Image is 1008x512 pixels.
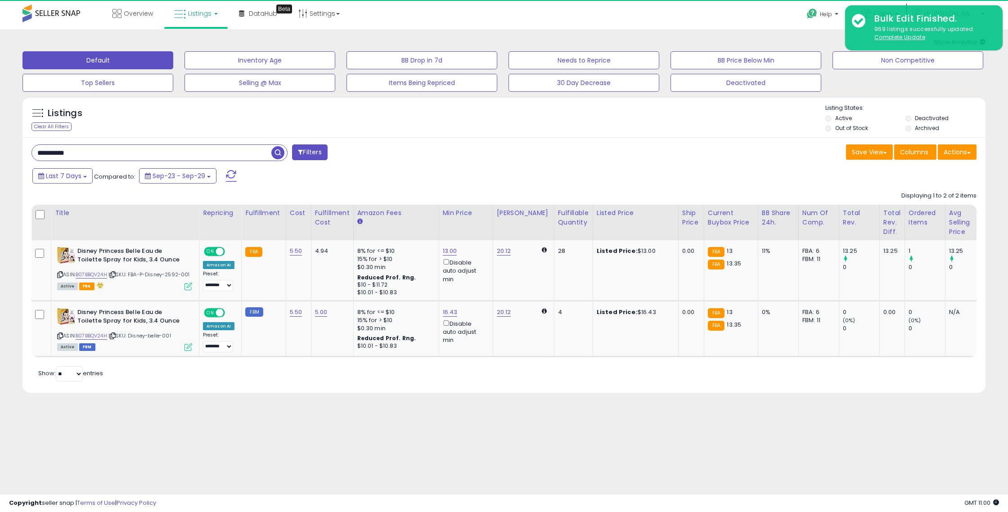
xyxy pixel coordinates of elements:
button: Columns [894,144,936,160]
span: All listings currently available for purchase on Amazon [57,343,78,351]
div: Preset: [203,271,234,291]
div: 15% for > $10 [357,316,432,324]
div: 0 [909,308,945,316]
span: Compared to: [94,172,135,181]
div: $10 - $11.72 [357,281,432,289]
div: FBM: 11 [802,255,832,263]
div: $10.01 - $10.83 [357,342,432,350]
span: OFF [224,248,238,256]
div: 0 [843,263,879,271]
div: 4.94 [315,247,346,255]
span: Help [820,10,832,18]
span: FBA [79,283,94,290]
span: Show: entries [38,369,103,377]
label: Deactivated [915,114,949,122]
div: 13.25 [949,247,985,255]
small: FBA [708,247,724,257]
span: Listings [188,9,211,18]
div: Amazon AI [203,261,234,269]
div: 8% for <= $10 [357,247,432,255]
small: FBA [245,247,262,257]
button: Filters [292,144,327,160]
small: (0%) [843,317,855,324]
div: Tooltip anchor [276,4,292,13]
div: N/A [949,308,979,316]
button: Top Sellers [22,74,173,92]
div: Preset: [203,332,234,352]
div: Fulfillment Cost [315,208,350,227]
b: Disney Princess Belle Eau de Toilette Spray for Kids, 3.4 Ounce [77,247,187,266]
img: 518JdQsPJ0L._SL40_.jpg [57,308,75,325]
div: FBM: 11 [802,316,832,324]
a: 20.12 [497,308,511,317]
button: Non Competitive [832,51,983,69]
div: Cost [290,208,307,218]
div: 13.25 [883,247,898,255]
button: 30 Day Decrease [508,74,659,92]
div: BB Share 24h. [762,208,795,227]
span: Sep-23 - Sep-29 [153,171,205,180]
div: $10.01 - $10.83 [357,289,432,296]
small: FBA [708,260,724,269]
label: Out of Stock [835,124,868,132]
small: (0%) [909,317,921,324]
button: Selling @ Max [184,74,335,92]
a: 20.12 [497,247,511,256]
span: | SKU: FBA-P-Disney-2592-001 [108,271,190,278]
div: Displaying 1 to 2 of 2 items [901,192,976,200]
u: Complete Update [874,33,925,41]
button: BB Price Below Min [670,51,821,69]
i: Get Help [806,8,818,19]
div: $13.00 [597,247,671,255]
small: FBM [245,307,263,317]
div: 0 [909,263,945,271]
div: 0 [843,324,879,332]
div: 0.00 [682,308,697,316]
button: Deactivated [670,74,821,92]
b: Reduced Prof. Rng. [357,334,416,342]
i: Calculated using Dynamic Max Price. [542,308,547,314]
a: B07BBQV24H [76,332,107,340]
small: FBA [708,321,724,331]
i: hazardous material [94,282,104,288]
span: 13.35 [727,320,741,329]
b: Reduced Prof. Rng. [357,274,416,281]
button: BB Drop in 7d [346,51,497,69]
div: 0.00 [682,247,697,255]
div: Total Rev. Diff. [883,208,901,237]
div: Amazon Fees [357,208,435,218]
div: 13.25 [843,247,879,255]
span: OFF [224,309,238,317]
button: Inventory Age [184,51,335,69]
p: Listing States: [825,104,985,112]
div: Current Buybox Price [708,208,754,227]
label: Archived [915,124,939,132]
div: Fulfillable Quantity [558,208,589,227]
b: Listed Price: [597,247,638,255]
div: 15% for > $10 [357,255,432,263]
div: Listed Price [597,208,675,218]
div: FBA: 6 [802,247,832,255]
div: [PERSON_NAME] [497,208,550,218]
div: Disable auto adjust min [443,319,486,345]
div: Num of Comp. [802,208,835,227]
div: Fulfillment [245,208,282,218]
div: 0 [909,324,945,332]
a: Help [800,1,847,29]
span: All listings currently available for purchase on Amazon [57,283,78,290]
button: Default [22,51,173,69]
div: Repricing [203,208,238,218]
div: Disable auto adjust min [443,257,486,283]
div: Amazon AI [203,322,234,330]
span: DataHub [249,9,277,18]
div: 11% [762,247,792,255]
div: 28 [558,247,586,255]
div: 4 [558,308,586,316]
div: Avg Selling Price [949,208,982,237]
button: Save View [846,144,893,160]
div: Bulk Edit Finished. [868,12,996,25]
button: Items Being Repriced [346,74,497,92]
span: ON [205,248,216,256]
div: 0 [843,308,879,316]
a: B07BBQV24H [76,271,107,278]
